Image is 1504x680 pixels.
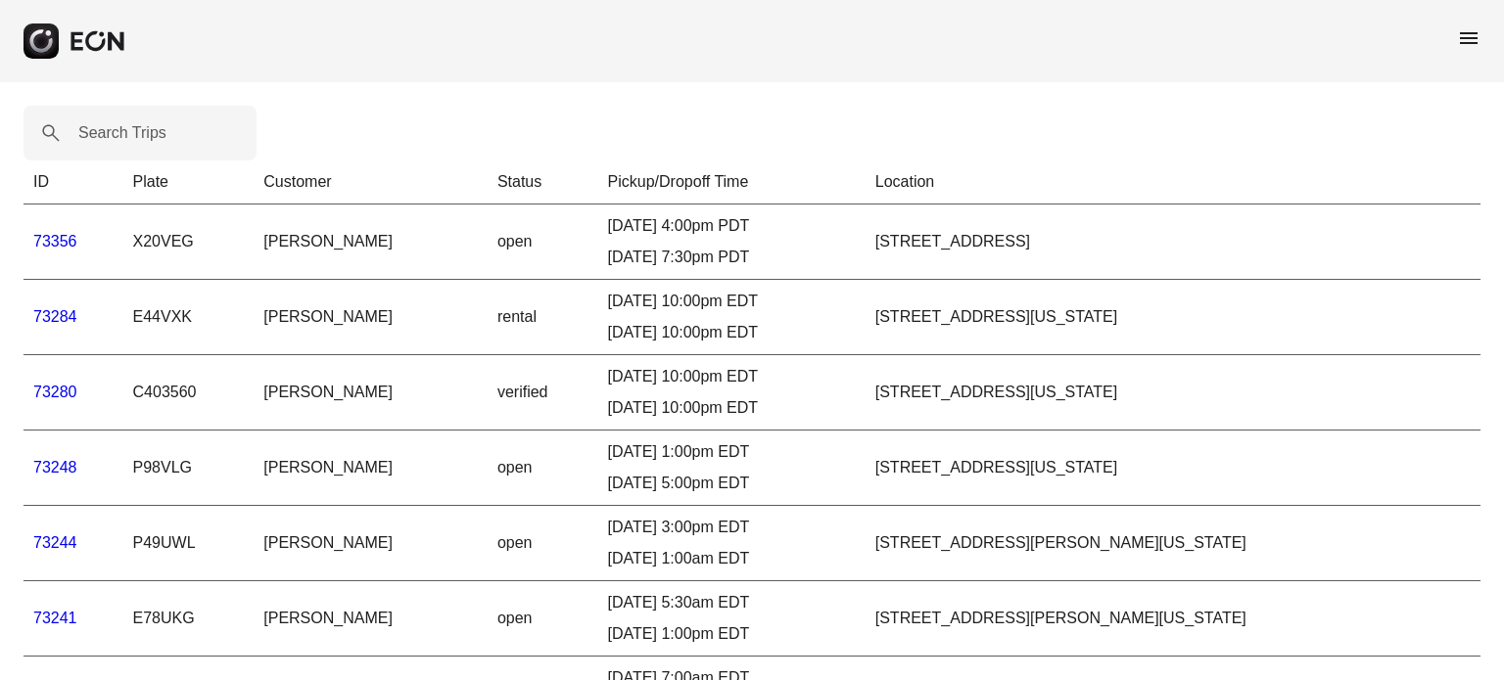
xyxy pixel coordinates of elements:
th: Pickup/Dropoff Time [598,160,866,204]
div: [DATE] 4:00pm PDT [608,214,856,238]
td: [PERSON_NAME] [254,355,488,431]
th: Location [866,160,1480,204]
div: [DATE] 10:00pm EDT [608,365,856,388]
td: P98VLG [123,431,255,506]
td: [STREET_ADDRESS][US_STATE] [866,280,1480,355]
td: [PERSON_NAME] [254,581,488,657]
div: [DATE] 5:00pm EDT [608,472,856,495]
td: P49UWL [123,506,255,581]
div: [DATE] 10:00pm EDT [608,396,856,420]
th: ID [23,160,123,204]
td: [STREET_ADDRESS][PERSON_NAME][US_STATE] [866,581,1480,657]
td: [PERSON_NAME] [254,431,488,506]
td: [STREET_ADDRESS][US_STATE] [866,355,1480,431]
div: [DATE] 1:00am EDT [608,547,856,570]
td: X20VEG [123,204,255,280]
div: [DATE] 1:00pm EDT [608,622,856,646]
div: [DATE] 1:00pm EDT [608,440,856,464]
td: open [488,581,598,657]
label: Search Trips [78,121,166,145]
td: open [488,506,598,581]
td: [PERSON_NAME] [254,204,488,280]
td: [PERSON_NAME] [254,506,488,581]
div: [DATE] 5:30am EDT [608,591,856,614]
th: Status [488,160,598,204]
a: 73241 [33,610,77,626]
td: rental [488,280,598,355]
th: Customer [254,160,488,204]
td: verified [488,355,598,431]
th: Plate [123,160,255,204]
td: E44VXK [123,280,255,355]
div: [DATE] 10:00pm EDT [608,290,856,313]
td: open [488,204,598,280]
a: 73356 [33,233,77,249]
div: [DATE] 10:00pm EDT [608,321,856,344]
td: [STREET_ADDRESS][US_STATE] [866,431,1480,506]
td: open [488,431,598,506]
td: [STREET_ADDRESS][PERSON_NAME][US_STATE] [866,506,1480,581]
a: 73244 [33,534,77,551]
a: 73248 [33,459,77,476]
a: 73280 [33,384,77,400]
td: C403560 [123,355,255,431]
td: E78UKG [123,581,255,657]
td: [PERSON_NAME] [254,280,488,355]
td: [STREET_ADDRESS] [866,204,1480,280]
div: [DATE] 3:00pm EDT [608,516,856,539]
span: menu [1457,26,1480,50]
div: [DATE] 7:30pm PDT [608,246,856,269]
a: 73284 [33,308,77,325]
